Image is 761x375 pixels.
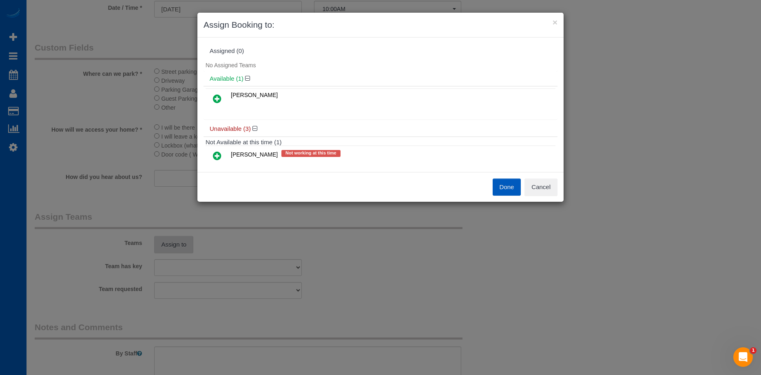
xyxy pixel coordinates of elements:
button: Cancel [524,179,557,196]
button: × [553,18,557,26]
span: [PERSON_NAME] [231,92,278,98]
span: Not working at this time [281,150,341,157]
span: 1 [750,347,757,354]
span: No Assigned Teams [206,62,256,68]
h3: Assign Booking to: [204,19,557,31]
iframe: Intercom live chat [733,347,753,367]
div: Assigned (0) [210,48,551,55]
h4: Unavailable (3) [210,126,551,132]
button: Done [493,179,521,196]
span: [PERSON_NAME] [231,152,278,158]
h4: Not Available at this time (1) [206,139,555,146]
h4: Available (1) [210,75,551,82]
